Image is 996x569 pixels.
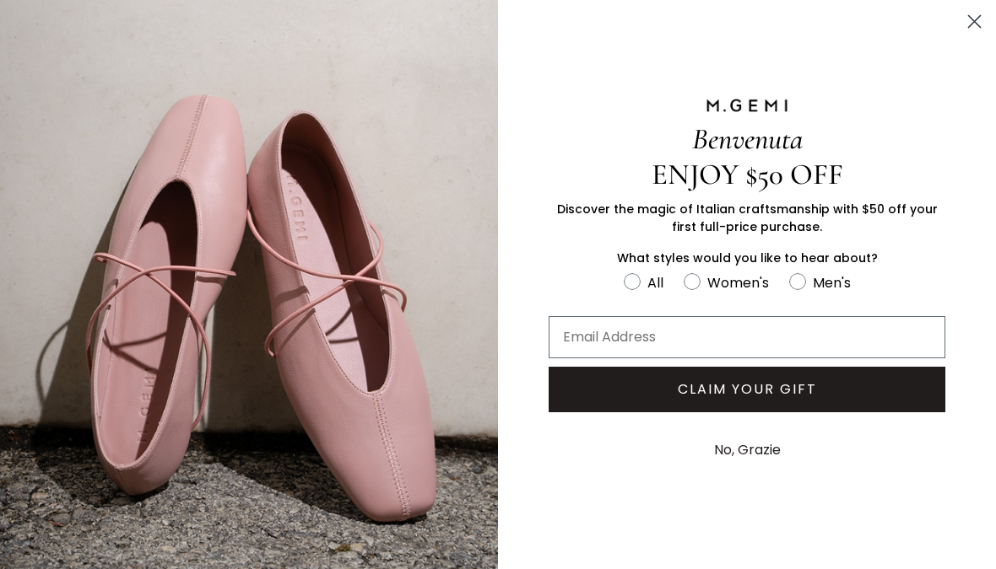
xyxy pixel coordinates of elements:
[706,429,789,471] button: No, Grazie
[705,98,789,113] img: M.GEMI
[707,272,769,293] div: Women's
[549,316,945,358] input: Email Address
[813,272,851,293] div: Men's
[557,201,938,235] span: Discover the magic of Italian craftsmanship with $50 off your first full-price purchase.
[617,250,878,266] span: What styles would you like to hear about?
[692,121,803,157] span: Benvenuta
[652,157,843,192] span: ENJOY $50 OFF
[647,272,663,293] div: All
[960,7,989,36] button: Close dialog
[549,367,945,412] button: CLAIM YOUR GIFT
